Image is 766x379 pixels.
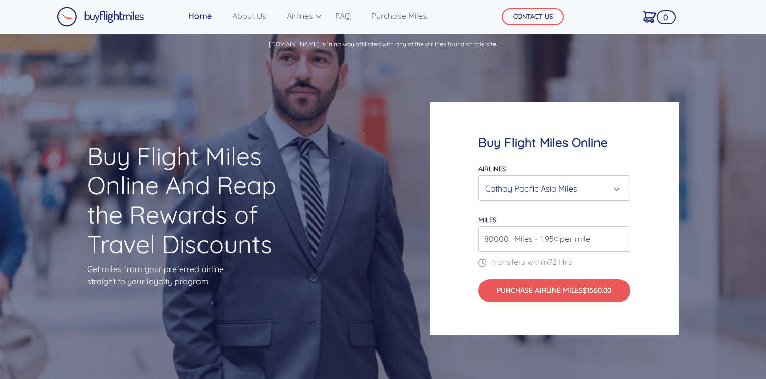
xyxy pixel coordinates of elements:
h1: Buy Flight Miles Online And Reap the Rewards of Travel Discounts [87,142,296,259]
div: Cathay Pacific Asia Miles [485,179,617,198]
button: Purchase Airline Miles$1560.00 [478,279,630,302]
button: CONTACT US [502,8,564,25]
h4: Buy Flight Miles Online [478,135,630,150]
span: Miles - 1.95¢ per mile [509,233,590,245]
label: miles [478,215,496,224]
a: About Us [228,6,270,26]
a: Buy Flight Miles Logo [56,4,144,30]
span: 72 Hrs [548,257,572,267]
a: Home [184,6,216,26]
span: $1560.00 [583,286,611,295]
a: FAQ [331,6,355,26]
label: Airlines [478,165,506,173]
span: 0 [657,10,675,24]
a: 0 [639,6,660,27]
p: transfers within [478,256,630,268]
p: Get miles from your preferred airline straight to your loyalty program [87,263,296,287]
a: Purchase Miles [367,6,431,26]
button: Cathay Pacific Asia Miles [478,175,630,201]
img: Buy Flight Miles Logo [56,7,144,27]
a: Airlines [282,6,319,26]
img: Cart [643,11,656,23]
